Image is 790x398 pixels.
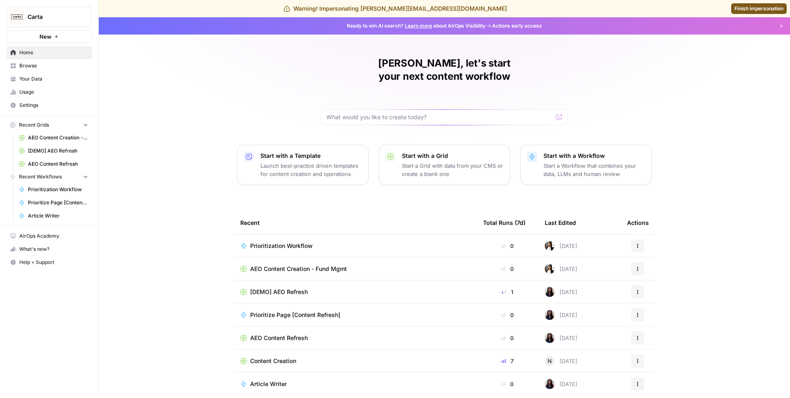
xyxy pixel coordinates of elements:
[260,152,362,160] p: Start with a Template
[545,310,577,320] div: [DATE]
[7,72,92,86] a: Your Data
[734,5,783,12] span: Finish impersonation
[545,287,577,297] div: [DATE]
[520,145,652,185] button: Start with a WorkflowStart a Workflow that combines your data, LLMs and human review
[347,22,486,30] span: Ready to win AI search? about AirOps Visibility
[7,30,92,43] button: New
[15,144,92,157] a: [DEMO] AEO Refresh
[492,22,542,30] span: Actions early access
[19,49,88,56] span: Home
[19,62,88,69] span: Browse
[19,232,88,240] span: AirOps Academy
[240,380,470,388] a: Article Writer
[545,241,555,251] img: xqjo96fmx1yk2e67jao8cdkou4un
[545,211,576,234] div: Last Edited
[240,242,470,250] a: Prioritization Workflow
[240,211,470,234] div: Recent
[19,173,62,180] span: Recent Workflows
[7,229,92,243] a: AirOps Academy
[28,199,88,206] span: Prioritize Page [Content Refresh]
[545,379,555,389] img: rox323kbkgutb4wcij4krxobkpon
[483,311,532,319] div: 0
[19,88,88,96] span: Usage
[483,265,532,273] div: 0
[545,333,577,343] div: [DATE]
[28,186,88,193] span: Prioritization Workflow
[326,113,553,121] input: What would you like to create today?
[545,264,577,274] div: [DATE]
[7,86,92,99] a: Usage
[7,46,92,59] a: Home
[545,356,577,366] div: [DATE]
[240,265,470,273] a: AEO Content Creation - Fund Mgmt
[240,288,470,296] a: [DEMO] AEO Refresh
[15,209,92,222] a: Article Writer
[545,333,555,343] img: rox323kbkgutb4wcij4krxobkpon
[28,212,88,220] span: Article Writer
[379,145,510,185] button: Start with a GridStart a Grid with data from your CMS or create a blank one
[9,9,24,24] img: Carta Logo
[28,147,88,155] span: [DEMO] AEO Refresh
[545,379,577,389] div: [DATE]
[250,265,347,273] span: AEO Content Creation - Fund Mgmt
[250,357,296,365] span: Content Creation
[731,3,787,14] a: Finish impersonation
[19,259,88,266] span: Help + Support
[15,131,92,144] a: AEO Content Creation - Fund Mgmt
[627,211,649,234] div: Actions
[321,57,568,83] h1: [PERSON_NAME], let's start your next content workflow
[15,183,92,196] a: Prioritization Workflow
[483,380,532,388] div: 0
[545,241,577,251] div: [DATE]
[7,256,92,269] button: Help + Support
[28,13,77,21] span: Carta
[240,334,470,342] a: AEO Content Refresh
[15,196,92,209] a: Prioritize Page [Content Refresh]
[7,7,92,27] button: Workspace: Carta
[483,288,532,296] div: 1
[28,134,88,141] span: AEO Content Creation - Fund Mgmt
[483,357,532,365] div: 7
[237,145,369,185] button: Start with a TemplateLaunch best-practice driven templates for content creation and operations
[250,288,308,296] span: [DEMO] AEO Refresh
[545,310,555,320] img: rox323kbkgutb4wcij4krxobkpon
[402,152,503,160] p: Start with a Grid
[240,357,470,365] a: Content Creation
[7,171,92,183] button: Recent Workflows
[7,243,91,255] div: What's new?
[7,119,92,131] button: Recent Grids
[240,311,470,319] a: Prioritize Page [Content Refresh]
[260,162,362,178] p: Launch best-practice driven templates for content creation and operations
[250,380,287,388] span: Article Writer
[250,311,340,319] span: Prioritize Page [Content Refresh]
[7,243,92,256] button: What's new?
[402,162,503,178] p: Start a Grid with data from your CMS or create a blank one
[7,99,92,112] a: Settings
[7,59,92,72] a: Browse
[250,334,308,342] span: AEO Content Refresh
[483,242,532,250] div: 0
[545,287,555,297] img: rox323kbkgutb4wcij4krxobkpon
[19,121,49,129] span: Recent Grids
[548,357,552,365] span: N
[250,242,313,250] span: Prioritization Workflow
[545,264,555,274] img: xqjo96fmx1yk2e67jao8cdkou4un
[15,157,92,171] a: AEO Content Refresh
[405,23,432,29] a: Learn more
[19,75,88,83] span: Your Data
[283,5,507,13] div: Warning! Impersonating [PERSON_NAME][EMAIL_ADDRESS][DOMAIN_NAME]
[544,152,645,160] p: Start with a Workflow
[483,334,532,342] div: 0
[19,102,88,109] span: Settings
[28,160,88,168] span: AEO Content Refresh
[483,211,525,234] div: Total Runs (7d)
[39,32,51,41] span: New
[544,162,645,178] p: Start a Workflow that combines your data, LLMs and human review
